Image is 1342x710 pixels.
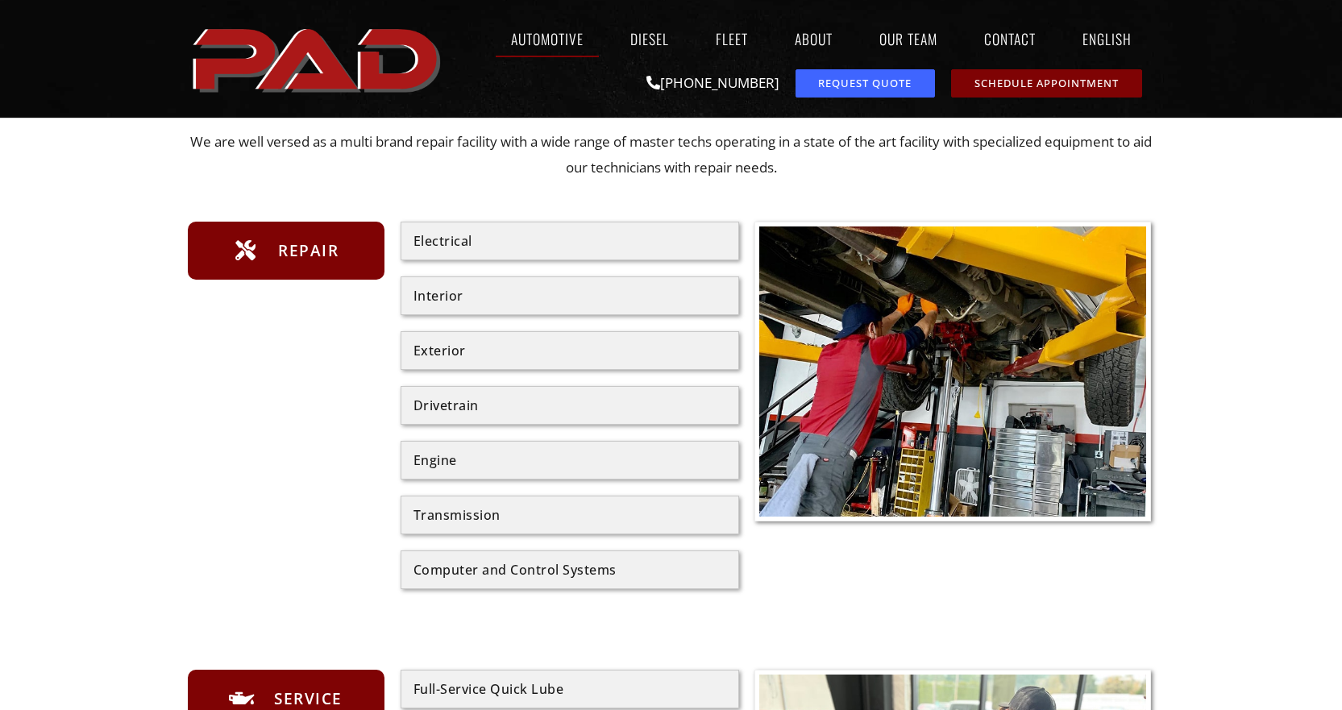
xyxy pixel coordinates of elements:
img: The image shows the word "PAD" in bold, red, uppercase letters with a slight shadow effect. [188,15,449,102]
span: Schedule Appointment [974,78,1119,89]
a: English [1067,20,1155,57]
div: Transmission [413,509,726,521]
div: Electrical [413,235,726,247]
a: Our Team [864,20,953,57]
a: About [779,20,848,57]
div: Exterior [413,344,726,357]
a: schedule repair or service appointment [951,69,1142,98]
span: Repair [274,238,339,264]
div: Interior [413,289,726,302]
a: pro automotive and diesel home page [188,15,449,102]
div: Computer and Control Systems [413,563,726,576]
img: A mechanic in a red shirt and gloves works under a raised vehicle on a lift in an auto repair shop. [759,226,1147,517]
a: request a service or repair quote [796,69,935,98]
nav: Menu [449,20,1155,57]
a: [PHONE_NUMBER] [646,73,779,92]
a: Contact [969,20,1051,57]
p: We are well versed as a multi brand repair facility with a wide range of master techs operating i... [188,129,1155,181]
a: Diesel [615,20,684,57]
div: Engine [413,454,726,467]
span: Request Quote [818,78,912,89]
a: Automotive [496,20,599,57]
div: Full-Service Quick Lube [413,683,726,695]
a: Fleet [700,20,763,57]
div: Drivetrain [413,399,726,412]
